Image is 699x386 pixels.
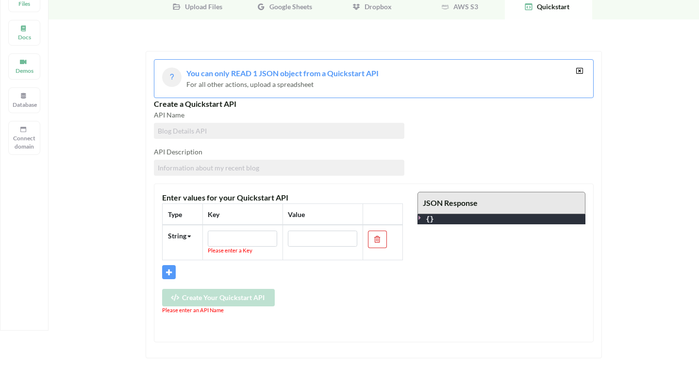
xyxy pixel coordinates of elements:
[163,204,203,225] th: Type
[266,2,312,11] span: Google Sheets
[181,2,222,11] span: Upload Files
[208,247,277,255] small: Please enter a Key
[533,2,569,11] span: Quickstart
[13,67,36,75] p: Demos
[162,306,403,315] small: Please enter an API Name
[154,123,404,139] input: Blog Details API
[154,110,404,120] div: API Name
[186,80,314,88] span: For all other actions, upload a spreadsheet
[13,33,36,41] p: Docs
[283,204,363,225] th: Value
[202,204,283,225] th: Key
[186,68,379,78] span: You can only READ 1 JSON object from a Quickstart API
[361,2,392,11] span: Dropbox
[154,98,404,110] div: Create a Quickstart API
[426,214,430,224] span: {
[449,2,478,11] span: AWS S3
[162,192,403,203] div: Enter values for your Quickstart API
[168,231,186,241] div: String
[154,160,404,176] input: Information about my recent blog
[423,197,580,209] div: JSON Response
[13,134,36,151] p: Connect domain
[430,214,434,224] span: }
[13,101,36,109] p: Database
[154,147,404,157] div: API Description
